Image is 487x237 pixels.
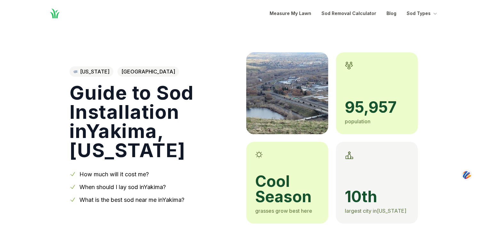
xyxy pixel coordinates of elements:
a: How much will it cost me? [79,171,149,178]
span: 95,957 [345,100,409,115]
span: cool season [255,174,319,204]
span: [GEOGRAPHIC_DATA] [118,66,179,77]
h1: Guide to Sod Installation in Yakima , [US_STATE] [69,83,236,160]
img: Washington state outline [73,70,77,73]
a: What is the best sod near me inYakima? [79,196,184,203]
a: Blog [386,10,396,17]
a: [US_STATE] [69,66,113,77]
span: grasses grow best here [255,208,312,214]
a: Sod Removal Calculator [321,10,376,17]
button: Sod Types [407,10,438,17]
span: population [345,118,370,125]
img: A picture of Yakima [246,52,328,134]
span: 10th [345,189,409,204]
img: svg+xml;base64,PHN2ZyB3aWR0aD0iNDQiIGhlaWdodD0iNDQiIHZpZXdCb3g9IjAgMCA0NCA0NCIgZmlsbD0ibm9uZSIgeG... [461,169,472,181]
a: When should I lay sod inYakima? [79,184,166,190]
span: largest city in [US_STATE] [345,208,406,214]
a: Measure My Lawn [270,10,311,17]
